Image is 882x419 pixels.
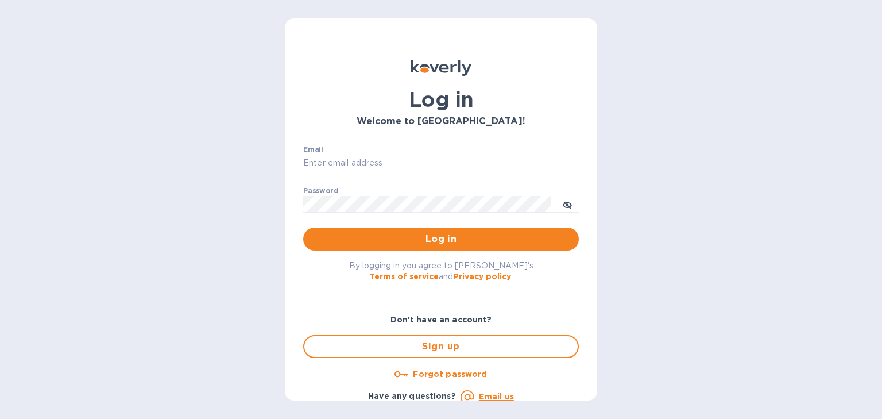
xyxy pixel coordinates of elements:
span: By logging in you agree to [PERSON_NAME]'s and . [349,261,533,281]
a: Email us [479,392,514,401]
input: Enter email address [303,155,579,172]
h3: Welcome to [GEOGRAPHIC_DATA]! [303,116,579,127]
img: Koverly [411,60,471,76]
span: Sign up [314,340,568,353]
button: Sign up [303,335,579,358]
h1: Log in [303,87,579,112]
u: Forgot password [413,370,487,379]
label: Password [303,187,338,194]
button: Log in [303,228,579,251]
a: Terms of service [369,272,439,281]
label: Email [303,146,323,153]
a: Privacy policy [453,272,511,281]
b: Don't have an account? [390,315,492,324]
b: Have any questions? [368,391,456,401]
button: toggle password visibility [556,193,579,216]
span: Log in [312,232,570,246]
